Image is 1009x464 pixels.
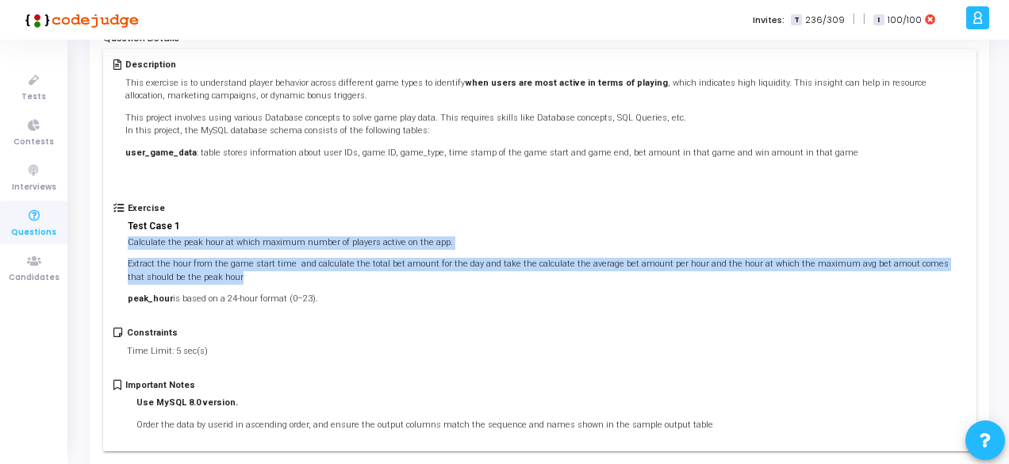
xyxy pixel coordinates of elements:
[888,13,922,27] span: 100/100
[125,148,197,158] strong: user_game_data
[791,14,801,26] span: T
[128,203,965,213] h5: Exercise
[21,90,46,104] span: Tests
[125,77,965,103] p: This exercise is to understand player behavior across different game types to identify , which in...
[11,226,56,240] span: Questions
[805,13,845,27] span: 236/309
[125,380,713,390] h5: Important Notes
[136,397,238,408] strong: Use MySQL 8.0 version.
[465,78,668,88] strong: when users are most active in terms of playing
[12,181,56,194] span: Interviews
[9,271,59,285] span: Candidates
[873,14,884,26] span: I
[125,112,965,138] p: This project involves using various Database concepts to solve game play data. This requires skil...
[863,11,865,28] span: |
[128,258,965,284] p: Extract the hour from the game start time and calculate the total bet amount for the day and take...
[753,13,785,27] label: Invites:
[13,136,54,149] span: Contests
[136,419,713,432] p: Order the data by userid in ascending order, and ensure the output columns match the sequence and...
[20,4,139,36] img: logo
[125,147,965,160] p: : table stores information about user IDs, game ID, game_type, time stamp of the game start and g...
[128,293,965,306] p: is based on a 24-hour format (0–23).
[127,328,208,338] h5: Constraints
[128,236,965,250] p: Calculate the peak hour at which maximum number of players active on the app.
[128,293,173,304] strong: peak_hour
[853,11,855,28] span: |
[125,59,965,70] h5: Description
[127,345,208,359] p: Time Limit: 5 sec(s)
[128,220,965,232] h3: Test Case 1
